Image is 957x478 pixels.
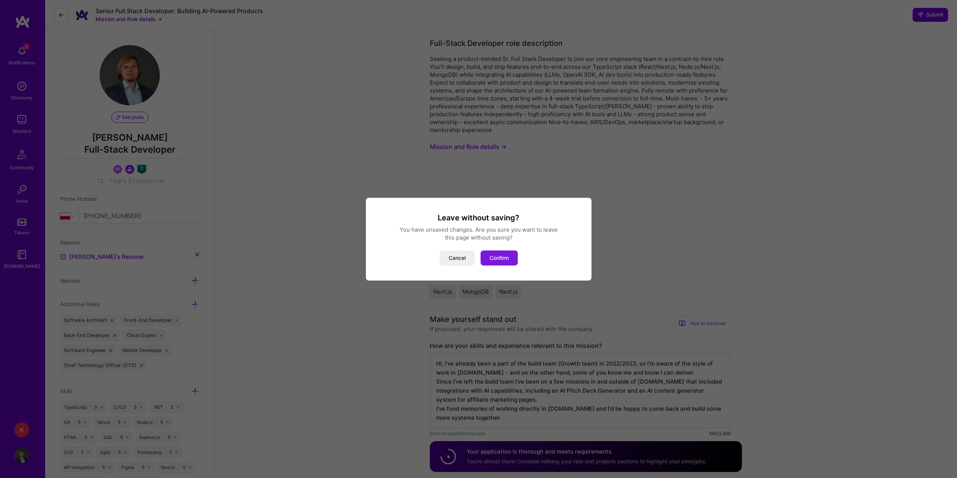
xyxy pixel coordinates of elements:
[366,198,591,281] div: modal
[440,250,475,266] button: Cancel
[375,226,582,234] div: You have unsaved changes. Are you sure you want to leave
[375,213,582,223] h3: Leave without saving?
[481,250,518,266] button: Confirm
[375,234,582,241] div: this page without saving?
